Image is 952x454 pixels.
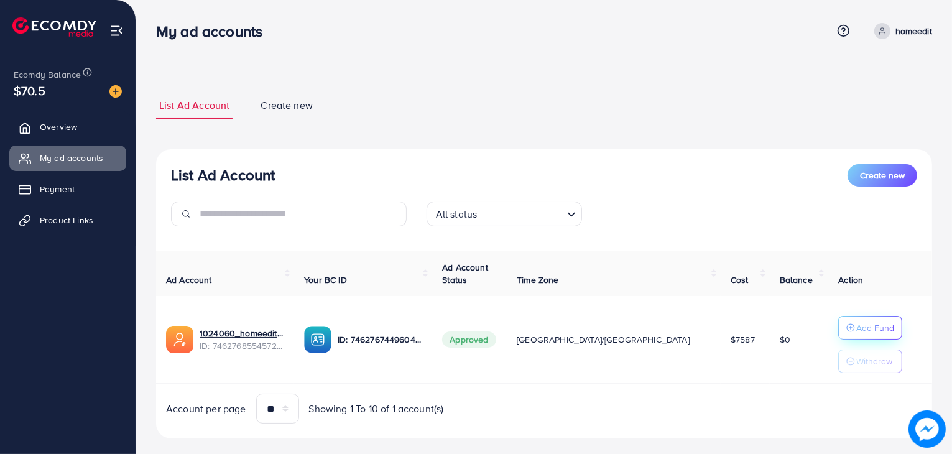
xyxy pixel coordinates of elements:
span: Account per page [166,402,246,416]
p: Withdraw [856,354,892,369]
h3: List Ad Account [171,166,275,184]
button: Withdraw [838,350,902,373]
span: $7587 [731,333,755,346]
span: All status [433,205,480,223]
div: Search for option [427,202,582,226]
span: Ad Account [166,274,212,286]
span: List Ad Account [159,98,229,113]
span: Balance [780,274,813,286]
span: Create new [261,98,313,113]
img: ic-ba-acc.ded83a64.svg [304,326,331,353]
span: Action [838,274,863,286]
span: Approved [442,331,496,348]
span: $0 [780,333,790,346]
img: image [109,85,122,98]
img: menu [109,24,124,38]
span: ID: 7462768554572742672 [200,340,284,352]
a: Payment [9,177,126,202]
p: Add Fund [856,320,894,335]
span: Time Zone [517,274,558,286]
span: Cost [731,274,749,286]
span: Showing 1 To 10 of 1 account(s) [309,402,444,416]
span: Payment [40,183,75,195]
a: Product Links [9,208,126,233]
img: image [908,410,946,448]
a: homeedit [869,23,932,39]
p: homeedit [895,24,932,39]
img: ic-ads-acc.e4c84228.svg [166,326,193,353]
h3: My ad accounts [156,22,272,40]
img: logo [12,17,96,37]
p: ID: 7462767449604177937 [338,332,422,347]
a: Overview [9,114,126,139]
span: Ad Account Status [442,261,488,286]
span: Overview [40,121,77,133]
a: 1024060_homeedit7_1737561213516 [200,327,284,340]
button: Create new [848,164,917,187]
span: Ecomdy Balance [14,68,81,81]
span: Create new [860,169,905,182]
span: My ad accounts [40,152,103,164]
div: <span class='underline'>1024060_homeedit7_1737561213516</span></br>7462768554572742672 [200,327,284,353]
button: Add Fund [838,316,902,340]
span: Product Links [40,214,93,226]
a: My ad accounts [9,146,126,170]
span: $70.5 [14,81,45,100]
input: Search for option [481,203,561,223]
span: [GEOGRAPHIC_DATA]/[GEOGRAPHIC_DATA] [517,333,690,346]
span: Your BC ID [304,274,347,286]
